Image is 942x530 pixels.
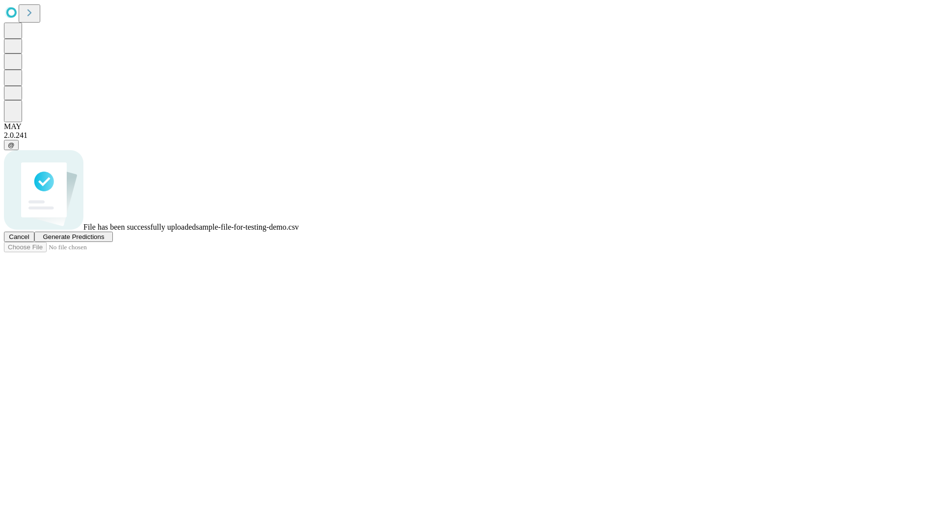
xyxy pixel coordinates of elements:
span: Generate Predictions [43,233,104,240]
div: MAY [4,122,938,131]
button: Cancel [4,232,34,242]
span: Cancel [9,233,29,240]
button: Generate Predictions [34,232,113,242]
span: @ [8,141,15,149]
span: sample-file-for-testing-demo.csv [196,223,299,231]
div: 2.0.241 [4,131,938,140]
span: File has been successfully uploaded [83,223,196,231]
button: @ [4,140,19,150]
